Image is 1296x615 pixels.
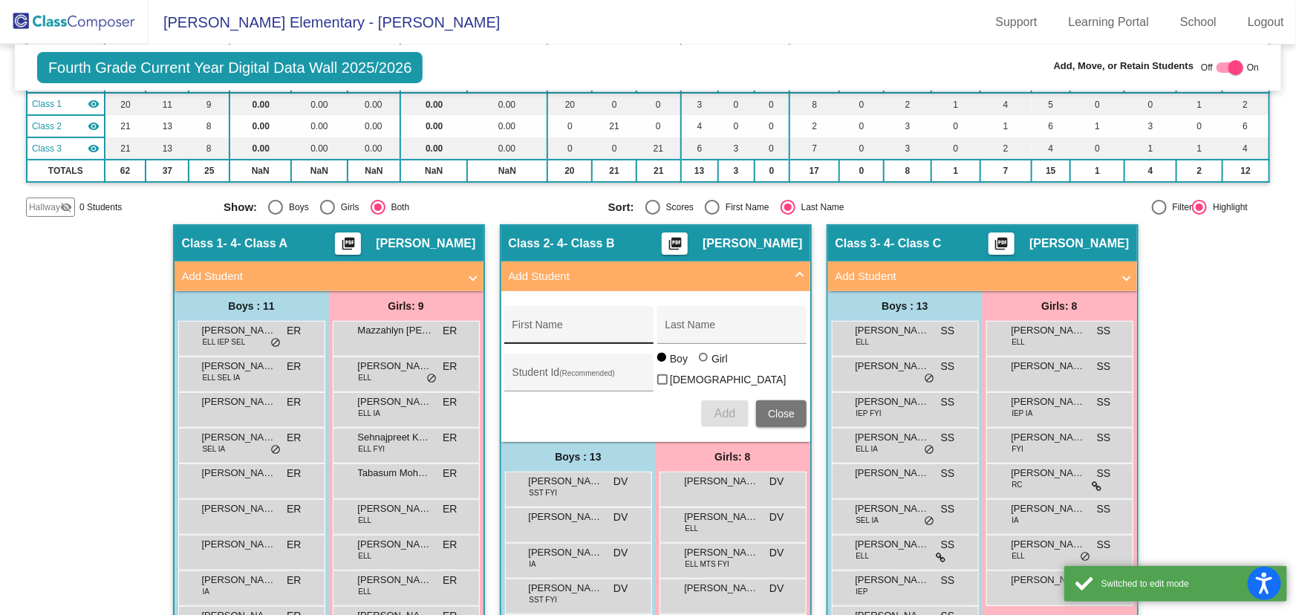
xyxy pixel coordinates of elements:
[636,93,680,115] td: 0
[530,487,558,498] span: SST FYI
[856,394,930,409] span: [PERSON_NAME]
[925,373,935,385] span: do_not_disturb_alt
[839,93,884,115] td: 0
[175,291,329,321] div: Boys : 11
[1168,10,1228,34] a: School
[359,443,385,455] span: ELL FYI
[443,573,457,588] span: ER
[941,394,955,410] span: SS
[287,466,301,481] span: ER
[662,232,688,255] button: Print Students Details
[856,443,879,455] span: ELL IA
[348,93,401,115] td: 0.00
[685,510,759,524] span: [PERSON_NAME]
[287,394,301,410] span: ER
[359,408,381,419] span: ELL IA
[359,515,372,526] span: ELL
[608,201,634,214] span: Sort:
[32,120,62,133] span: Class 2
[203,372,241,383] span: ELL SEL IA
[685,474,759,489] span: [PERSON_NAME]
[681,93,718,115] td: 3
[636,115,680,137] td: 0
[224,201,257,214] span: Show:
[856,537,930,552] span: [PERSON_NAME]
[27,93,105,115] td: Elizabeth Romo - 4- Class A
[146,160,189,182] td: 37
[189,160,229,182] td: 25
[443,430,457,446] span: ER
[592,115,636,137] td: 21
[795,201,844,214] div: Last Name
[613,510,628,525] span: DV
[1057,10,1162,34] a: Learning Portal
[1201,61,1213,74] span: Off
[941,323,955,339] span: SS
[856,586,868,597] span: IEP
[443,501,457,517] span: ER
[358,394,432,409] span: [PERSON_NAME]
[931,115,980,137] td: 0
[670,371,787,388] span: [DEMOGRAPHIC_DATA]
[720,201,769,214] div: First Name
[88,143,100,154] mat-icon: visibility
[348,160,401,182] td: NaN
[202,394,276,409] span: [PERSON_NAME]
[1176,115,1222,137] td: 0
[980,115,1032,137] td: 1
[271,444,281,456] span: do_not_disturb_alt
[856,430,930,445] span: [PERSON_NAME]
[856,466,930,481] span: [PERSON_NAME]
[224,236,288,251] span: - 4- Class A
[718,115,755,137] td: 0
[836,268,1112,285] mat-panel-title: Add Student
[1247,61,1259,74] span: On
[789,115,839,137] td: 2
[666,236,684,257] mat-icon: picture_as_pdf
[182,268,458,285] mat-panel-title: Add Student
[202,430,276,445] span: [PERSON_NAME]
[1222,93,1269,115] td: 2
[993,236,1011,257] mat-icon: picture_as_pdf
[547,160,592,182] td: 20
[550,236,615,251] span: - 4- Class B
[105,93,146,115] td: 20
[202,573,276,588] span: [PERSON_NAME]
[335,201,359,214] div: Girls
[1124,93,1176,115] td: 0
[203,336,246,348] span: ELL IEP SEL
[711,351,728,366] div: Girl
[501,442,656,472] div: Boys : 13
[856,408,882,419] span: IEP FYI
[443,466,457,481] span: ER
[529,474,603,489] span: [PERSON_NAME]
[287,430,301,446] span: ER
[636,137,680,160] td: 21
[329,291,483,321] div: Girls: 9
[291,115,347,137] td: 0.00
[789,160,839,182] td: 17
[175,261,483,291] mat-expansion-panel-header: Add Student
[989,232,1015,255] button: Print Students Details
[755,160,789,182] td: 0
[105,137,146,160] td: 21
[686,523,699,534] span: ELL
[1032,160,1070,182] td: 15
[291,160,347,182] td: NaN
[400,137,467,160] td: 0.00
[1012,430,1086,445] span: [PERSON_NAME]
[291,137,347,160] td: 0.00
[1070,137,1124,160] td: 0
[681,137,718,160] td: 6
[984,10,1049,34] a: Support
[681,160,718,182] td: 13
[501,291,810,442] div: Add Student
[358,323,432,338] span: Mazzahlyn [PERSON_NAME]
[1097,537,1111,553] span: SS
[856,573,930,588] span: [PERSON_NAME]
[359,550,372,562] span: ELL
[146,137,189,160] td: 13
[608,200,982,215] mat-radio-group: Select an option
[941,501,955,517] span: SS
[189,137,229,160] td: 8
